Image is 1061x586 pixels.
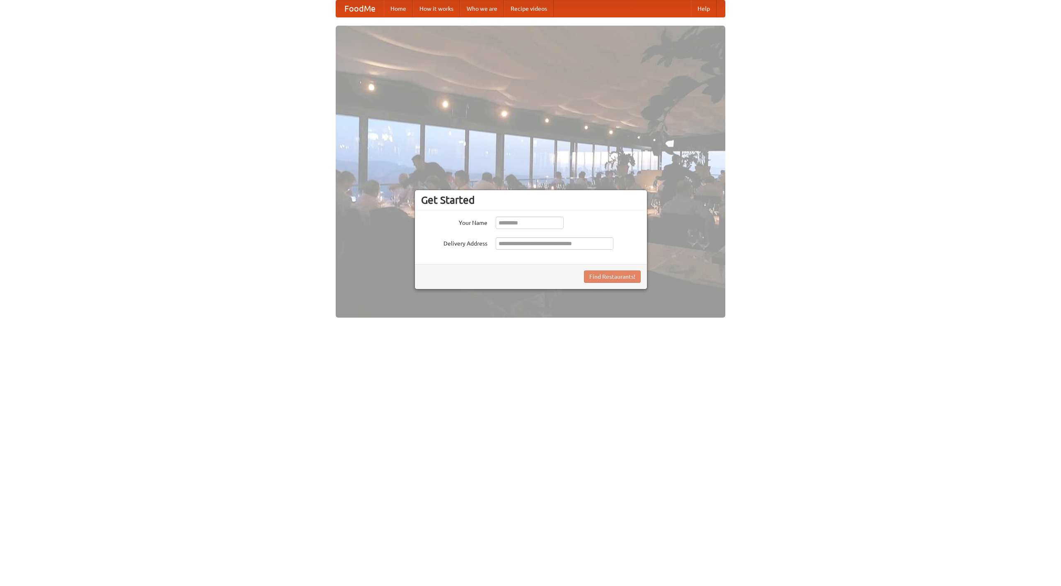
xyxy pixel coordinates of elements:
a: Home [384,0,413,17]
a: Help [691,0,717,17]
a: How it works [413,0,460,17]
button: Find Restaurants! [584,270,641,283]
a: Recipe videos [504,0,554,17]
label: Delivery Address [421,237,487,248]
label: Your Name [421,217,487,227]
a: FoodMe [336,0,384,17]
a: Who we are [460,0,504,17]
h3: Get Started [421,194,641,206]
